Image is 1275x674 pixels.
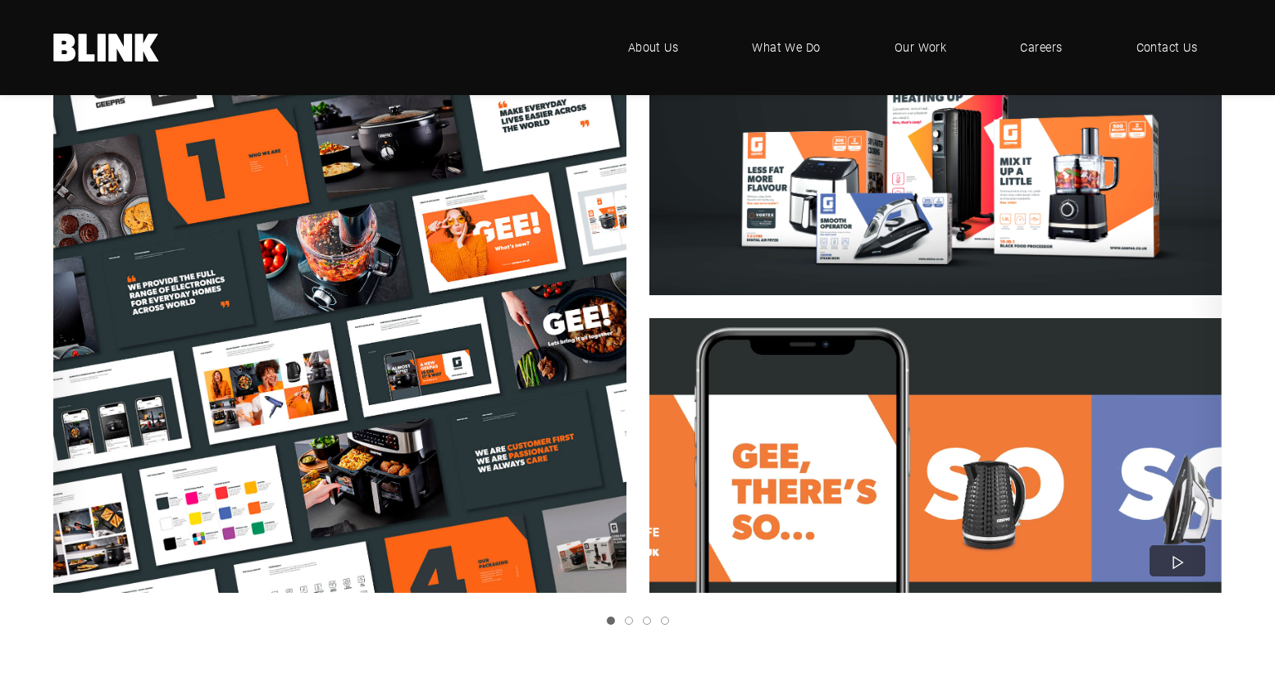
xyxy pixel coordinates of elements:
[53,34,160,61] a: Home
[649,20,1223,295] img: Geepas
[628,39,679,57] span: About Us
[625,617,633,625] a: Slide 2
[643,617,651,625] a: Slide 3
[607,617,615,625] a: Slide 1
[752,39,821,57] span: What We Do
[727,23,845,72] a: What We Do
[661,617,669,625] a: Slide 4
[895,39,947,57] span: Our Work
[1136,39,1198,57] span: Contact Us
[1112,23,1223,72] a: Contact Us
[42,20,1222,593] li: 1 of 4
[870,23,972,72] a: Our Work
[53,20,626,593] img: Geepas
[603,23,704,72] a: About Us
[53,20,86,593] a: Previous slide
[1189,20,1222,593] a: Next slide
[995,23,1086,72] a: Careers
[1020,39,1062,57] span: Careers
